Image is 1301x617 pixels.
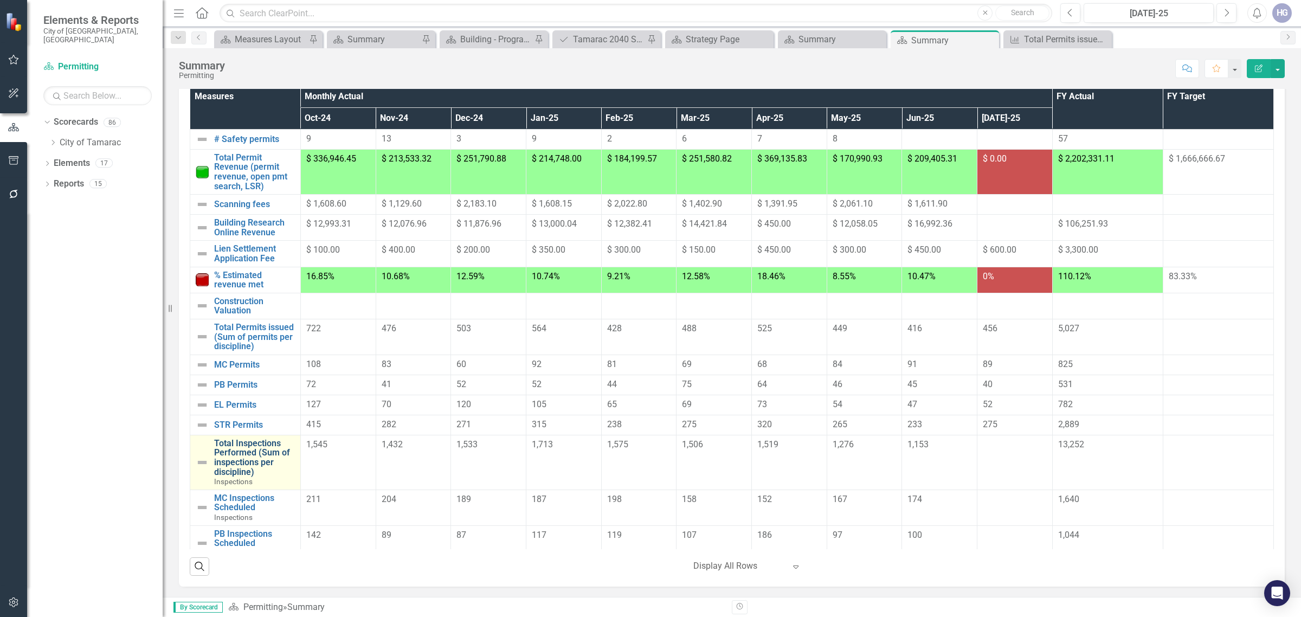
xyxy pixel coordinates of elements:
span: 282 [382,419,396,429]
span: 187 [532,494,546,504]
span: 45 [907,379,917,389]
a: Total Permits issued (Sum of permits per discipline) [1006,33,1109,46]
button: Search [995,5,1049,21]
div: Summary [798,33,884,46]
span: $ 170,990.93 [833,153,883,164]
span: 449 [833,323,847,333]
span: 65 [607,399,617,409]
img: Not Defined [196,537,209,550]
span: 110.12% [1058,271,1091,281]
span: 105 [532,399,546,409]
span: 52 [456,379,466,389]
span: 167 [833,494,847,504]
span: $ 1,608.15 [532,198,572,209]
span: $ 100.00 [306,245,340,255]
span: $ 14,421.84 [682,218,727,229]
img: Not Defined [196,501,209,514]
span: $ 251,580.82 [682,153,732,164]
a: Elements [54,157,90,170]
span: 12.59% [456,271,485,281]
span: Inspections [214,513,253,522]
span: 1,519 [757,439,778,449]
span: $ 1,391.95 [757,198,797,209]
td: Double-Click to Edit Right Click for Context Menu [190,375,301,395]
span: 41 [382,379,391,389]
span: 2,889 [1058,419,1079,429]
span: 10.74% [532,271,560,281]
span: 83 [382,359,391,369]
td: Double-Click to Edit Right Click for Context Menu [190,293,301,319]
span: $ 12,058.05 [833,218,878,229]
span: 73 [757,399,767,409]
span: 1,575 [607,439,628,449]
span: $ 200.00 [456,245,490,255]
span: 10.47% [907,271,936,281]
span: 1,153 [907,439,929,449]
span: $ 209,405.31 [907,153,957,164]
span: 189 [456,494,471,504]
span: 7 [757,133,762,144]
span: $ 1,666,666.67 [1169,153,1225,164]
td: Double-Click to Edit Right Click for Context Menu [190,355,301,375]
td: Double-Click to Edit Right Click for Context Menu [190,319,301,355]
a: Construction Valuation [214,297,295,316]
span: 416 [907,323,922,333]
span: 44 [607,379,617,389]
div: Open Intercom Messenger [1264,580,1290,606]
div: Summary [911,34,996,47]
a: EL Permits [214,400,295,410]
a: City of Tamarac [60,137,163,149]
span: 84 [833,359,842,369]
span: 2 [607,133,612,144]
span: 488 [682,323,697,333]
span: 238 [607,419,622,429]
a: MC Inspections Scheduled [214,493,295,512]
img: ClearPoint Strategy [4,11,25,32]
span: 6 [682,133,687,144]
span: $ 450.00 [907,245,941,255]
span: 158 [682,494,697,504]
span: $ 2,202,331.11 [1058,153,1115,164]
img: Not Defined [196,247,209,260]
span: 1,044 [1058,530,1079,540]
span: $ 184,199.57 [607,153,657,164]
span: 722 [306,323,321,333]
span: 69 [682,359,692,369]
span: 142 [306,530,321,540]
div: Summary [179,60,225,72]
span: 198 [607,494,622,504]
span: $ 1,129.60 [382,198,422,209]
span: 92 [532,359,542,369]
span: 69 [682,399,692,409]
a: Total Permits issued (Sum of permits per discipline) [214,323,295,351]
div: » [228,601,724,614]
span: 119 [607,530,622,540]
span: 83.33% [1169,271,1197,281]
span: 120 [456,399,471,409]
span: 8 [833,133,838,144]
span: 91 [907,359,917,369]
span: Elements & Reports [43,14,152,27]
span: 320 [757,419,772,429]
span: $ 369,135.83 [757,153,807,164]
small: City of [GEOGRAPHIC_DATA], [GEOGRAPHIC_DATA] [43,27,152,44]
span: $ 12,076.96 [382,218,427,229]
span: 1,506 [682,439,703,449]
span: 16.85% [306,271,334,281]
a: Total Permit Revenue (permit revenue, open pmt search, LSR) [214,153,295,191]
span: 89 [382,530,391,540]
a: Reports [54,178,84,190]
span: $ 11,876.96 [456,218,501,229]
img: Not Defined [196,133,209,146]
span: $ 150.00 [682,245,716,255]
span: $ 1,611.90 [907,198,948,209]
span: $ 336,946.45 [306,153,356,164]
span: 782 [1058,399,1073,409]
a: Scanning fees [214,200,295,209]
span: 52 [983,399,993,409]
span: $ 251,790.88 [456,153,506,164]
img: Not Defined [196,299,209,312]
img: Not Defined [196,221,209,234]
a: Strategy Page [668,33,771,46]
span: 1,545 [306,439,327,449]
